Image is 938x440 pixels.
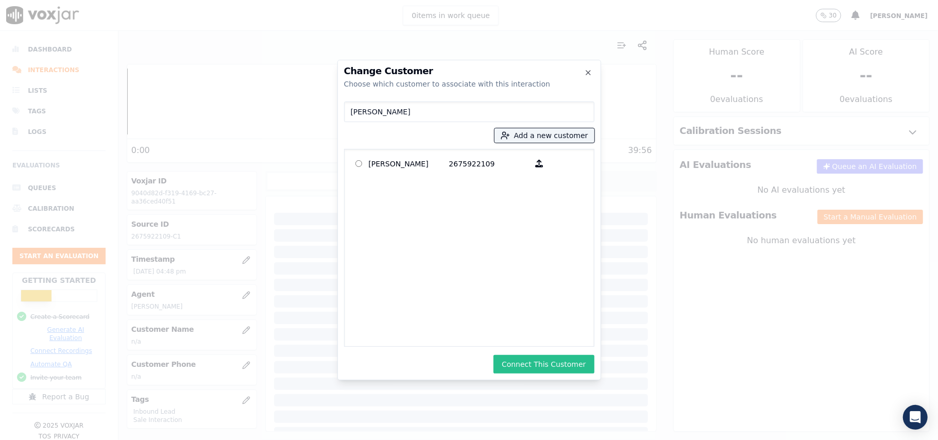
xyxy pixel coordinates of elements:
[493,355,594,374] button: Connect This Customer
[344,79,594,89] div: Choose which customer to associate with this interaction
[355,160,362,167] input: [PERSON_NAME] 2675922109
[530,156,550,172] button: [PERSON_NAME] 2675922109
[449,156,530,172] p: 2675922109
[494,128,594,143] button: Add a new customer
[344,101,594,122] input: Search Customers
[369,156,449,172] p: [PERSON_NAME]
[903,405,928,430] div: Open Intercom Messenger
[344,66,594,76] h2: Change Customer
